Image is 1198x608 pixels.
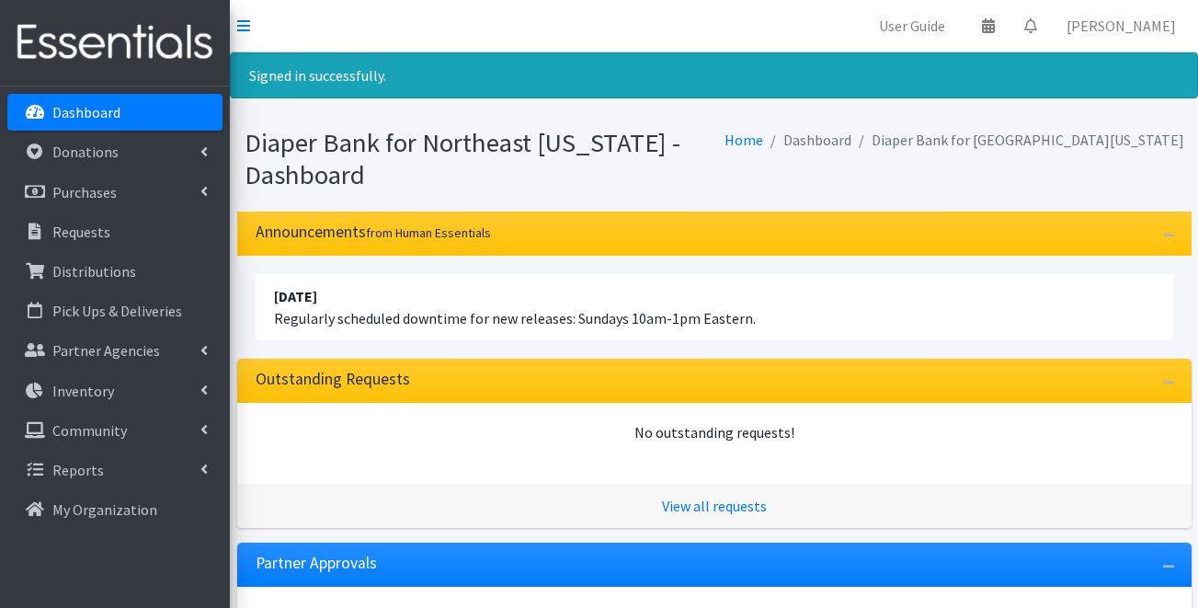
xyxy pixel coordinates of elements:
a: Requests [7,213,222,250]
a: Dashboard [7,94,222,131]
p: Distributions [52,262,136,281]
h3: Outstanding Requests [256,370,410,389]
a: Partner Agencies [7,332,222,369]
p: Donations [52,143,119,161]
li: Regularly scheduled downtime for new releases: Sundays 10am-1pm Eastern. [256,274,1173,340]
div: Signed in successfully. [230,52,1198,98]
p: Requests [52,223,110,241]
li: Diaper Bank for [GEOGRAPHIC_DATA][US_STATE] [851,127,1184,154]
a: Reports [7,452,222,488]
li: Dashboard [763,127,851,154]
a: Pick Ups & Deliveries [7,293,222,329]
a: Community [7,412,222,449]
img: HumanEssentials [7,12,222,74]
p: Partner Agencies [52,341,160,360]
a: Inventory [7,373,222,409]
h3: Announcements [256,223,491,242]
a: My Organization [7,491,222,528]
p: Reports [52,461,104,479]
p: Pick Ups & Deliveries [52,302,182,320]
a: [PERSON_NAME] [1052,7,1191,44]
a: Donations [7,133,222,170]
p: My Organization [52,500,157,519]
a: Distributions [7,253,222,290]
a: Home [725,131,763,149]
div: No outstanding requests! [256,421,1173,443]
small: from Human Essentials [366,224,491,241]
a: Purchases [7,174,222,211]
p: Purchases [52,183,117,201]
p: Community [52,421,127,440]
h1: Diaper Bank for Northeast [US_STATE] - Dashboard [245,127,708,190]
a: User Guide [864,7,960,44]
a: View all requests [662,497,767,515]
p: Inventory [52,382,114,400]
strong: [DATE] [274,287,317,305]
h3: Partner Approvals [256,554,377,573]
p: Dashboard [52,103,120,121]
